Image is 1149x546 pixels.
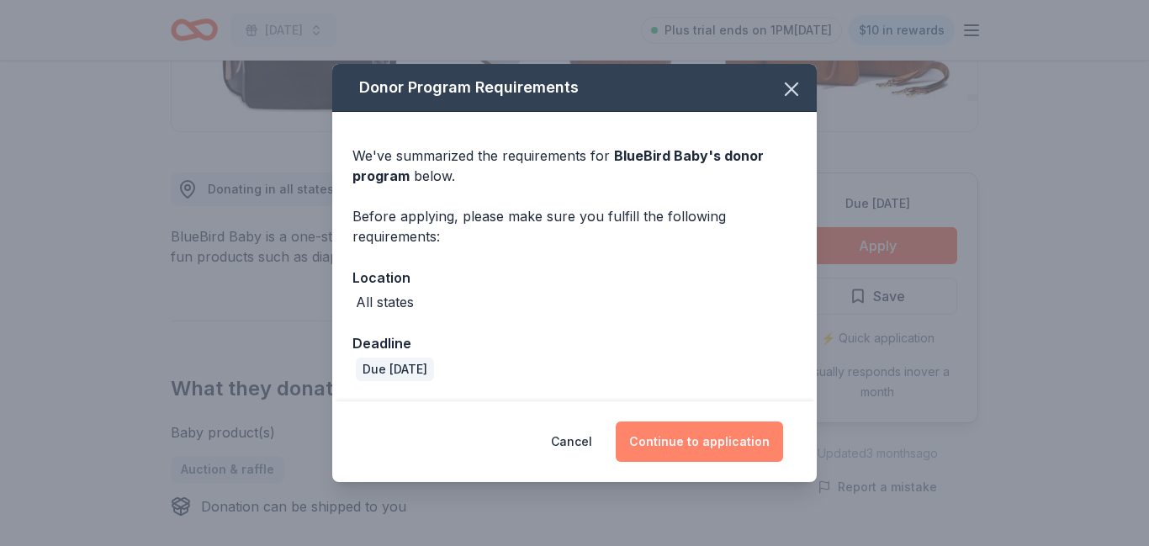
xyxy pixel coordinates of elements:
div: All states [356,292,414,312]
div: Due [DATE] [356,358,434,381]
button: Continue to application [616,421,783,462]
div: Before applying, please make sure you fulfill the following requirements: [352,206,797,246]
div: Deadline [352,332,797,354]
div: We've summarized the requirements for below. [352,146,797,186]
div: Location [352,267,797,289]
button: Cancel [551,421,592,462]
div: Donor Program Requirements [332,64,817,112]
